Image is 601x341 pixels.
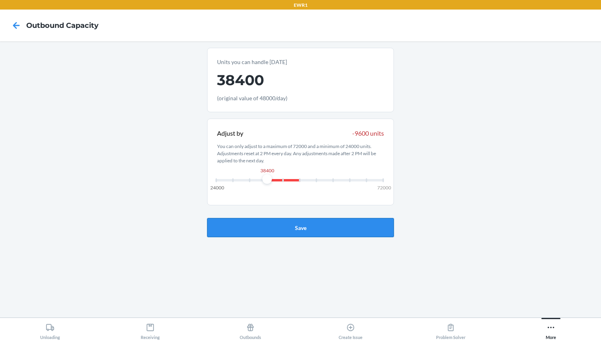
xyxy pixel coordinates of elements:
[240,320,261,340] div: Outbounds
[217,69,384,91] span: 38400
[40,320,60,340] div: Unloading
[401,318,501,340] button: Problem Solver
[100,318,200,340] button: Receiving
[339,320,363,340] div: Create Issue
[260,166,275,175] div: 38400
[141,320,160,340] div: Receiving
[436,320,465,340] div: Problem Solver
[200,318,300,340] button: Outbounds
[217,143,384,164] p: You can only adjust to a maximum of 72000 and a minimum of 24000 units. Adjustments reset at 2 PM...
[377,184,391,191] span: 72000
[300,318,401,340] button: Create Issue
[210,184,224,191] span: 24000
[501,318,601,340] button: More
[294,2,308,9] p: EWR1
[207,218,394,237] button: Save
[546,320,556,340] div: More
[352,129,384,138] span: -9600 units
[217,58,384,102] p: Units you can handle [DATE] (original value of 48000/day)
[26,20,99,31] h4: Outbound Capacity
[217,129,384,138] p: Adjust by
